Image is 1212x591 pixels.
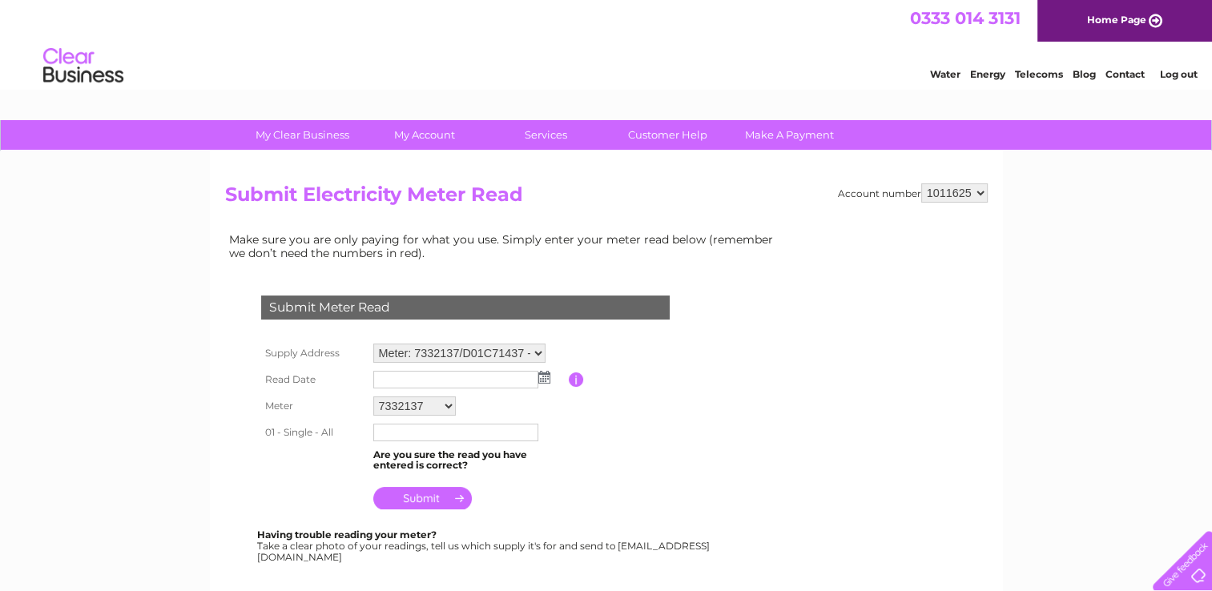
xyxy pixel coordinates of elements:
[910,8,1021,28] a: 0333 014 3131
[602,120,734,150] a: Customer Help
[1159,68,1197,80] a: Log out
[569,372,584,387] input: Information
[480,120,612,150] a: Services
[261,295,670,320] div: Submit Meter Read
[257,340,369,367] th: Supply Address
[228,9,985,78] div: Clear Business is a trading name of Verastar Limited (registered in [GEOGRAPHIC_DATA] No. 3667643...
[373,487,472,509] input: Submit
[970,68,1005,80] a: Energy
[358,120,490,150] a: My Account
[42,42,124,90] img: logo.png
[257,420,369,445] th: 01 - Single - All
[538,371,550,384] img: ...
[257,529,437,541] b: Having trouble reading your meter?
[930,68,960,80] a: Water
[838,183,988,203] div: Account number
[257,529,712,562] div: Take a clear photo of your readings, tell us which supply it's for and send to [EMAIL_ADDRESS][DO...
[1105,68,1145,80] a: Contact
[257,392,369,420] th: Meter
[1015,68,1063,80] a: Telecoms
[236,120,368,150] a: My Clear Business
[369,445,569,476] td: Are you sure the read you have entered is correct?
[723,120,856,150] a: Make A Payment
[1073,68,1096,80] a: Blog
[225,229,786,263] td: Make sure you are only paying for what you use. Simply enter your meter read below (remember we d...
[257,367,369,392] th: Read Date
[225,183,988,214] h2: Submit Electricity Meter Read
